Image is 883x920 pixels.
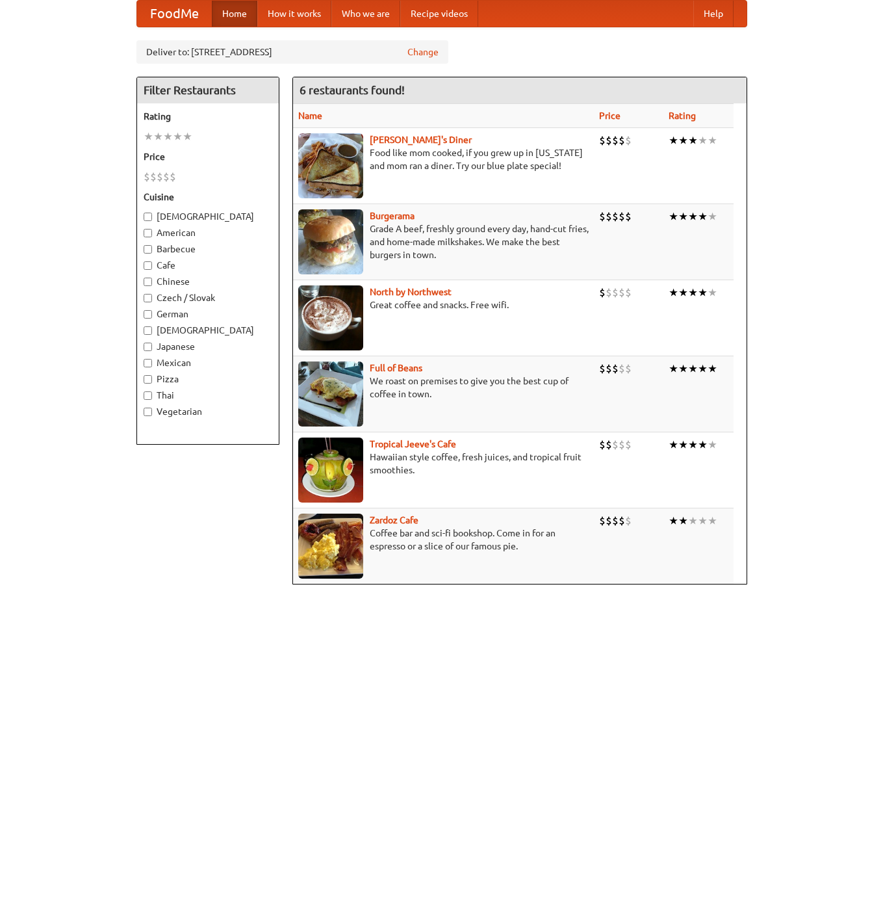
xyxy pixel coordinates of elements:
[599,133,606,148] li: $
[612,514,619,528] li: $
[144,191,272,204] h5: Cuisine
[137,77,279,103] h4: Filter Restaurants
[370,135,472,145] a: [PERSON_NAME]'s Diner
[370,287,452,297] b: North by Northwest
[300,84,405,96] ng-pluralize: 6 restaurants found!
[144,373,272,386] label: Pizza
[144,391,152,400] input: Thai
[407,46,439,59] a: Change
[144,324,272,337] label: [DEMOGRAPHIC_DATA]
[298,298,589,311] p: Great coffee and snacks. Free wifi.
[144,356,272,369] label: Mexican
[370,363,422,373] a: Full of Beans
[625,361,632,376] li: $
[144,359,152,367] input: Mexican
[144,326,152,335] input: [DEMOGRAPHIC_DATA]
[708,361,717,376] li: ★
[708,438,717,452] li: ★
[173,129,183,144] li: ★
[157,170,163,184] li: $
[698,361,708,376] li: ★
[612,361,619,376] li: $
[144,110,272,123] h5: Rating
[606,133,612,148] li: $
[144,405,272,418] label: Vegetarian
[619,514,625,528] li: $
[163,170,170,184] li: $
[298,285,363,350] img: north.jpg
[298,514,363,579] img: zardoz.jpg
[298,146,589,172] p: Food like mom cooked, if you grew up in [US_STATE] and mom ran a diner. Try our blue plate special!
[612,209,619,224] li: $
[144,340,272,353] label: Japanese
[298,527,589,553] p: Coffee bar and sci-fi bookshop. Come in for an espresso or a slice of our famous pie.
[144,245,152,254] input: Barbecue
[688,438,698,452] li: ★
[678,285,688,300] li: ★
[150,170,157,184] li: $
[331,1,400,27] a: Who we are
[144,261,152,270] input: Cafe
[619,285,625,300] li: $
[678,514,688,528] li: ★
[669,209,678,224] li: ★
[606,514,612,528] li: $
[708,514,717,528] li: ★
[144,343,152,351] input: Japanese
[400,1,478,27] a: Recipe videos
[170,170,176,184] li: $
[612,133,619,148] li: $
[298,361,363,427] img: beans.jpg
[625,133,632,148] li: $
[599,514,606,528] li: $
[137,1,212,27] a: FoodMe
[698,285,708,300] li: ★
[688,514,698,528] li: ★
[669,111,696,121] a: Rating
[698,514,708,528] li: ★
[144,291,272,304] label: Czech / Slovak
[698,438,708,452] li: ★
[370,211,415,221] b: Burgerama
[144,129,153,144] li: ★
[144,310,152,319] input: German
[136,40,448,64] div: Deliver to: [STREET_ADDRESS]
[144,243,272,256] label: Barbecue
[599,285,606,300] li: $
[599,111,621,121] a: Price
[619,361,625,376] li: $
[163,129,173,144] li: ★
[212,1,257,27] a: Home
[257,1,331,27] a: How it works
[370,439,456,449] a: Tropical Jeeve's Cafe
[619,133,625,148] li: $
[599,438,606,452] li: $
[688,209,698,224] li: ★
[599,209,606,224] li: $
[370,515,418,525] a: Zardoz Cafe
[298,111,322,121] a: Name
[698,209,708,224] li: ★
[625,514,632,528] li: $
[298,375,589,401] p: We roast on premises to give you the best cup of coffee in town.
[298,209,363,274] img: burgerama.jpg
[144,170,150,184] li: $
[144,229,152,237] input: American
[144,150,272,163] h5: Price
[144,213,152,221] input: [DEMOGRAPHIC_DATA]
[678,438,688,452] li: ★
[599,361,606,376] li: $
[625,209,632,224] li: $
[619,438,625,452] li: $
[144,408,152,416] input: Vegetarian
[144,210,272,223] label: [DEMOGRAPHIC_DATA]
[606,285,612,300] li: $
[688,285,698,300] li: ★
[708,209,717,224] li: ★
[669,514,678,528] li: ★
[669,285,678,300] li: ★
[153,129,163,144] li: ★
[612,438,619,452] li: $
